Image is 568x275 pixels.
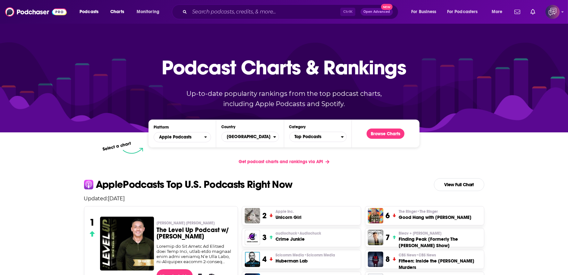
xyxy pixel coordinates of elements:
span: Get podcast charts and rankings via API [239,159,323,164]
p: Paul Alex Espinoza [157,221,233,226]
span: CBS News [399,253,436,258]
button: open menu [154,132,211,142]
p: Podcast Charts & Rankings [162,46,406,88]
a: Bleav + [PERSON_NAME]Finding Peak [Formerly The [PERSON_NAME] Show] [399,231,481,249]
span: audiochuck [276,231,321,236]
span: Podcasts [80,7,98,16]
a: Apple Inc.Unicorn Girl [276,209,301,221]
p: Bleav + Ryan Hanley [399,231,481,236]
h3: 3 [263,233,267,242]
a: CBS News•CBS NewsFifteen: Inside the [PERSON_NAME] Murders [399,253,481,271]
span: • Audiochuck [297,231,321,236]
span: For Podcasters [447,7,478,16]
img: Unicorn Girl [245,208,260,223]
h3: Fifteen: Inside the [PERSON_NAME] Murders [399,258,481,271]
h3: Crime Junkie [276,236,321,242]
button: open menu [407,7,445,17]
span: For Business [411,7,437,16]
a: Show notifications dropdown [512,6,523,17]
span: More [492,7,503,16]
h3: 8 [386,254,390,264]
span: [GEOGRAPHIC_DATA] [222,131,273,142]
span: Ctrl K [340,8,355,16]
button: Open AdvancedNew [360,8,393,16]
p: CBS News • CBS News [399,253,481,258]
div: Search podcasts, credits, & more... [178,4,404,19]
a: audiochuck•AudiochuckCrime Junkie [276,231,321,242]
span: Monitoring [137,7,159,16]
h3: Finding Peak [Formerly The [PERSON_NAME] Show] [399,236,481,249]
a: [PERSON_NAME] [PERSON_NAME]The Level Up Podcast w/ [PERSON_NAME] [157,221,233,244]
h3: 6 [386,211,390,221]
a: Charts [106,7,128,17]
h3: 4 [263,254,267,264]
h3: Unicorn Girl [276,214,301,221]
a: Show notifications dropdown [528,6,538,17]
button: open menu [487,7,511,17]
h3: 2 [263,211,267,221]
h3: 1 [89,217,95,228]
span: The Ringer [399,209,438,214]
img: select arrow [123,148,143,154]
span: Apple Inc. [276,209,294,214]
button: open menu [443,7,487,17]
span: Logged in as corioliscompany [546,5,560,19]
h3: 7 [386,233,390,242]
img: Finding Peak [Formerly The Ryan Hanley Show] [368,230,383,245]
div: Loremip do Sit Ametc Ad Elitsed doei Temp Inci, utlab etdo magnaal enim admi veniamq.N’e Ulla Lab... [157,244,233,264]
a: The Ringer•The RingerGood Hang with [PERSON_NAME] [399,209,471,221]
button: open menu [132,7,168,17]
h3: Good Hang with [PERSON_NAME] [399,214,471,221]
span: Open Advanced [363,10,390,13]
a: Scicomm Media•Scicomm MediaHuberman Lab [276,253,335,264]
img: apple Icon [84,180,93,189]
a: The Level Up Podcast w/ Paul Alex [100,217,154,270]
span: • The Ringer [417,209,438,214]
p: Up-to-date popularity rankings from the top podcast charts, including Apple Podcasts and Spotify. [174,88,394,109]
button: Countries [221,132,279,142]
img: Fifteen: Inside the Daniel Marsh Murders [368,252,383,267]
p: Apple Podcasts Top U.S. Podcasts Right Now [96,179,292,190]
img: The Level Up Podcast w/ Paul Alex [100,217,154,271]
img: Huberman Lab [245,252,260,267]
button: Browse Charts [367,129,404,139]
p: The Ringer • The Ringer [399,209,471,214]
img: Crime Junkie [245,230,260,245]
img: Good Hang with Amy Poehler [368,208,383,223]
p: Apple Inc. [276,209,301,214]
p: Select a chart [102,141,132,152]
a: Get podcast charts and rankings via API [233,154,335,170]
span: [PERSON_NAME] [PERSON_NAME] [157,221,215,226]
button: Categories [289,132,347,142]
span: Charts [110,7,124,16]
span: • Scicomm Media [304,253,335,257]
p: Scicomm Media • Scicomm Media [276,253,335,258]
h2: Platforms [154,132,211,142]
p: audiochuck • Audiochuck [276,231,321,236]
h3: Huberman Lab [276,258,335,264]
span: Bleav + [PERSON_NAME] [399,231,441,236]
button: open menu [75,7,107,17]
input: Search podcasts, credits, & more... [190,7,340,17]
span: Apple Podcasts [159,135,191,139]
a: Podchaser - Follow, Share and Rate Podcasts [5,6,67,18]
span: Scicomm Media [276,253,335,258]
img: User Profile [546,5,560,19]
button: Show profile menu [546,5,560,19]
p: Updated: [DATE] [79,196,489,202]
a: View Full Chart [434,178,484,191]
